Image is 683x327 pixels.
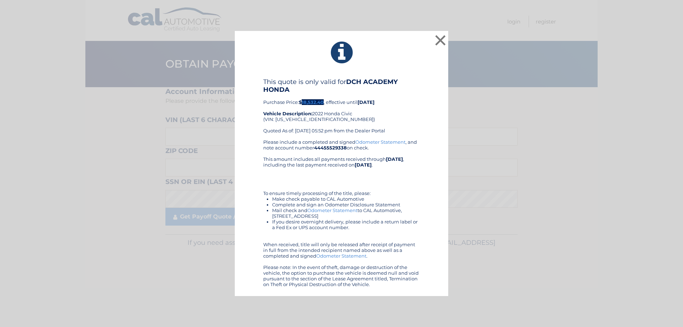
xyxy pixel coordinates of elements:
h4: This quote is only valid for [263,78,420,94]
li: Make check payable to CAL Automotive [272,196,420,202]
a: Odometer Statement [355,139,406,145]
b: 44455529338 [314,145,347,151]
b: DCH ACADEMY HONDA [263,78,398,94]
b: [DATE] [358,99,375,105]
strong: Vehicle Description: [263,111,312,116]
a: Odometer Statement [307,207,358,213]
div: Please include a completed and signed , and note account number on check. This amount includes al... [263,139,420,287]
b: $18,532.40 [299,99,324,105]
b: [DATE] [355,162,372,168]
a: Odometer Statement [316,253,366,259]
b: [DATE] [386,156,403,162]
div: Purchase Price: , effective until 2022 Honda Civic (VIN: [US_VEHICLE_IDENTIFICATION_NUMBER]) Quot... [263,78,420,139]
li: If you desire overnight delivery, please include a return label or a Fed Ex or UPS account number. [272,219,420,230]
li: Mail check and to CAL Automotive, [STREET_ADDRESS] [272,207,420,219]
button: × [433,33,448,47]
li: Complete and sign an Odometer Disclosure Statement [272,202,420,207]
